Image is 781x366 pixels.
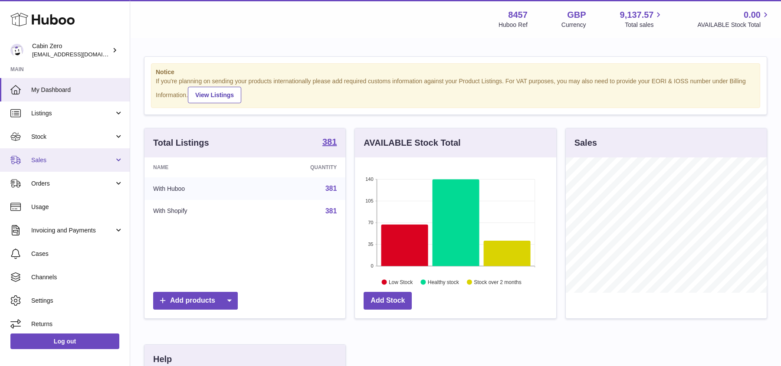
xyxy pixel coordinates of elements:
a: 381 [325,185,337,192]
span: Settings [31,297,123,305]
text: 70 [368,220,374,225]
h3: Sales [574,137,597,149]
strong: 8457 [508,9,528,21]
a: 381 [325,207,337,215]
td: With Huboo [144,177,253,200]
span: Usage [31,203,123,211]
h3: Total Listings [153,137,209,149]
span: [EMAIL_ADDRESS][DOMAIN_NAME] [32,51,128,58]
span: 0.00 [744,9,761,21]
a: Log out [10,333,119,349]
span: Listings [31,109,114,118]
strong: Notice [156,68,755,76]
span: Returns [31,320,123,328]
span: Cases [31,250,123,258]
a: 0.00 AVAILABLE Stock Total [697,9,771,29]
h3: AVAILABLE Stock Total [364,137,460,149]
td: With Shopify [144,200,253,222]
div: Currency [561,21,586,29]
strong: 381 [322,137,337,146]
img: huboo@cabinzero.com [10,44,23,57]
span: My Dashboard [31,86,123,94]
text: 0 [371,263,374,268]
a: Add products [153,292,238,310]
strong: GBP [567,9,586,21]
th: Quantity [253,157,346,177]
text: Healthy stock [428,279,459,285]
text: Low Stock [389,279,413,285]
span: 9,137.57 [620,9,654,21]
h3: Help [153,353,172,365]
span: Sales [31,156,114,164]
div: Huboo Ref [499,21,528,29]
span: Stock [31,133,114,141]
a: Add Stock [364,292,412,310]
text: 140 [365,176,373,182]
text: 105 [365,198,373,203]
a: 9,137.57 Total sales [620,9,664,29]
div: Cabin Zero [32,42,110,59]
th: Name [144,157,253,177]
a: 381 [322,137,337,148]
a: View Listings [188,87,241,103]
div: If you're planning on sending your products internationally please add required customs informati... [156,77,755,103]
span: Invoicing and Payments [31,226,114,235]
span: AVAILABLE Stock Total [697,21,771,29]
span: Channels [31,273,123,281]
span: Orders [31,180,114,188]
text: 35 [368,242,374,247]
span: Total sales [625,21,663,29]
text: Stock over 2 months [474,279,522,285]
